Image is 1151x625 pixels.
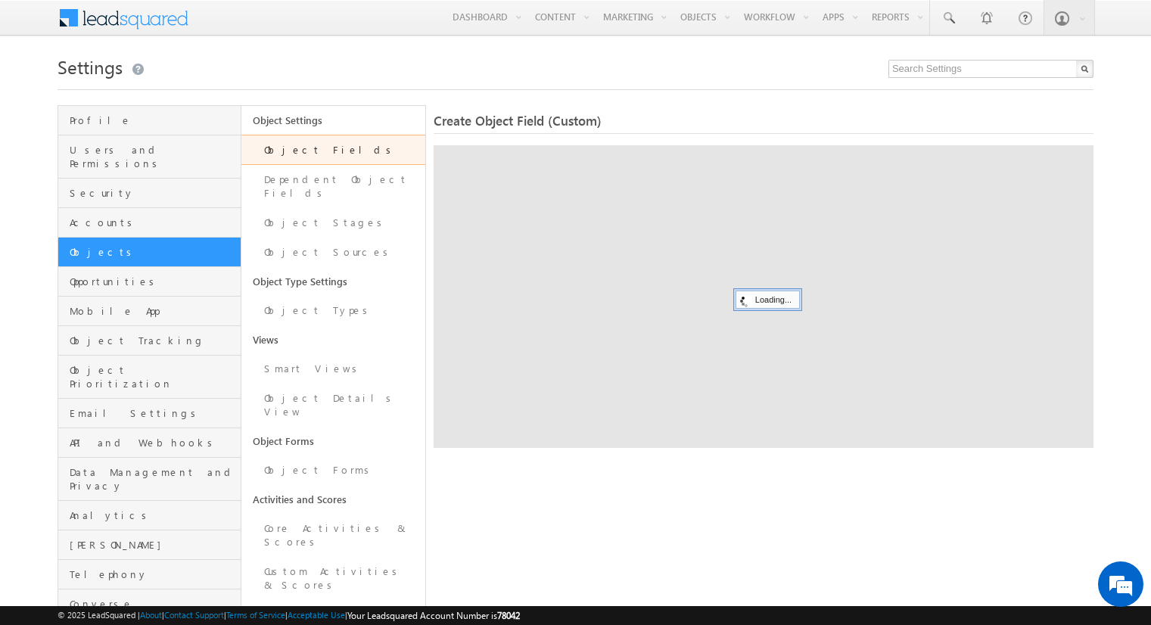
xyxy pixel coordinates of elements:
[434,112,602,129] span: Create Object Field (Custom)
[70,465,237,493] span: Data Management and Privacy
[58,267,241,297] a: Opportunities
[70,113,237,127] span: Profile
[226,610,285,620] a: Terms of Service
[58,106,241,135] a: Profile
[58,179,241,208] a: Security
[70,538,237,552] span: [PERSON_NAME]
[58,589,241,619] a: Converse
[241,135,425,165] a: Object Fields
[58,326,241,356] a: Object Tracking
[58,208,241,238] a: Accounts
[58,608,520,623] span: © 2025 LeadSquared | | | | |
[241,325,425,354] a: Views
[58,399,241,428] a: Email Settings
[347,610,520,621] span: Your Leadsquared Account Number is
[241,208,425,238] a: Object Stages
[58,428,241,458] a: API and Webhooks
[241,296,425,325] a: Object Types
[58,458,241,501] a: Data Management and Privacy
[70,143,237,170] span: Users and Permissions
[241,485,425,514] a: Activities and Scores
[241,557,425,600] a: Custom Activities & Scores
[70,508,237,522] span: Analytics
[241,238,425,267] a: Object Sources
[70,597,237,611] span: Converse
[241,456,425,485] a: Object Forms
[58,530,241,560] a: [PERSON_NAME]
[241,514,425,557] a: Core Activities & Scores
[888,60,1093,78] input: Search Settings
[164,610,224,620] a: Contact Support
[70,216,237,229] span: Accounts
[70,186,237,200] span: Security
[70,363,237,390] span: Object Prioritization
[58,135,241,179] a: Users and Permissions
[288,610,345,620] a: Acceptable Use
[241,267,425,296] a: Object Type Settings
[70,245,237,259] span: Objects
[70,436,237,449] span: API and Webhooks
[58,501,241,530] a: Analytics
[241,354,425,384] a: Smart Views
[58,560,241,589] a: Telephony
[736,291,800,309] div: Loading...
[241,427,425,456] a: Object Forms
[58,297,241,326] a: Mobile App
[140,610,162,620] a: About
[58,238,241,267] a: Objects
[241,384,425,427] a: Object Details View
[497,610,520,621] span: 78042
[70,304,237,318] span: Mobile App
[70,334,237,347] span: Object Tracking
[70,406,237,420] span: Email Settings
[70,275,237,288] span: Opportunities
[241,165,425,208] a: Dependent Object Fields
[241,106,425,135] a: Object Settings
[58,356,241,399] a: Object Prioritization
[58,54,123,79] span: Settings
[70,567,237,581] span: Telephony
